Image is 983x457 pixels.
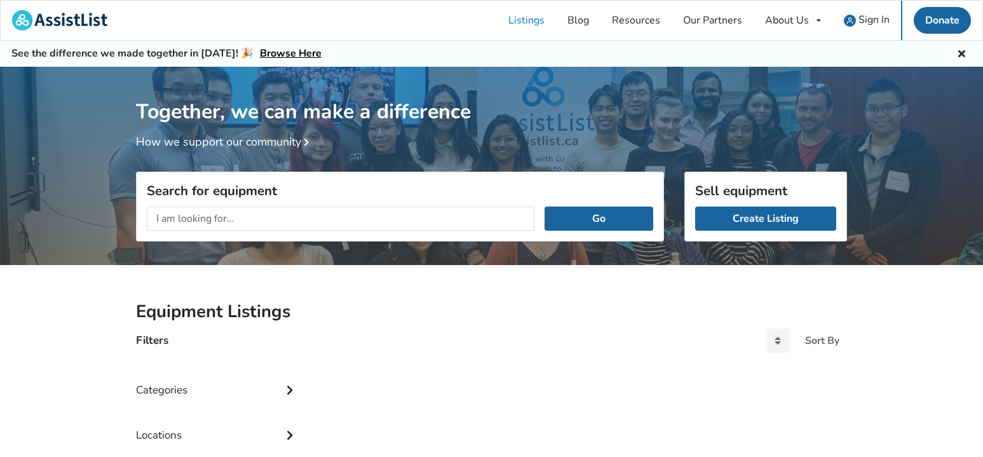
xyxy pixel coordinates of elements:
[805,336,839,346] div: Sort By
[136,134,314,149] a: How we support our community
[136,333,168,348] h4: Filters
[858,13,890,27] span: Sign In
[832,1,901,40] a: user icon Sign In
[136,67,847,125] h1: Together, we can make a difference
[136,403,299,448] div: Locations
[136,301,847,323] h2: Equipment Listings
[556,1,600,40] a: Blog
[844,15,856,27] img: user icon
[695,207,836,231] a: Create Listing
[136,358,299,403] div: Categories
[12,10,107,31] img: assistlist-logo
[147,207,534,231] input: I am looking for...
[765,15,809,25] div: About Us
[600,1,672,40] a: Resources
[147,182,653,199] h3: Search for equipment
[695,182,836,199] h3: Sell equipment
[11,47,322,60] h5: See the difference we made together in [DATE]! 🎉
[672,1,754,40] a: Our Partners
[260,46,322,60] a: Browse Here
[914,7,971,34] a: Donate
[545,207,653,231] button: Go
[497,1,556,40] a: Listings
